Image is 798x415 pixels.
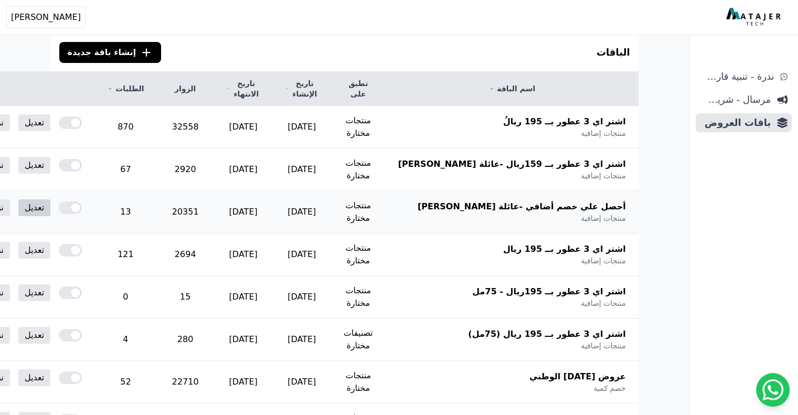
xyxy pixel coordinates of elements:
[700,115,771,130] span: باقات العروض
[273,361,331,403] td: [DATE]
[214,276,273,318] td: [DATE]
[18,369,50,386] a: تعديل
[273,233,331,276] td: [DATE]
[214,361,273,403] td: [DATE]
[18,157,50,174] a: تعديل
[214,233,273,276] td: [DATE]
[331,191,386,233] td: منتجات مختارة
[503,115,626,128] span: اشتر اي 3 عطور بــ 195 ريالُ
[418,200,626,213] span: أحصل علي خصم أضافي -عائلة [PERSON_NAME]
[581,128,625,139] span: منتجات إضافية
[285,78,318,99] a: تاريخ الإنشاء
[59,42,162,63] button: إنشاء باقة جديدة
[214,148,273,191] td: [DATE]
[398,158,626,171] span: اشتر اي 3 عطور بــ 159ريال -عائلة [PERSON_NAME]
[18,327,50,344] a: تعديل
[214,106,273,148] td: [DATE]
[157,318,214,361] td: 280
[273,276,331,318] td: [DATE]
[214,318,273,361] td: [DATE]
[398,83,626,94] a: اسم الباقة
[157,106,214,148] td: 32558
[503,243,626,256] span: اشتر اي 3 عطور بــ 195 ريال
[700,69,774,84] span: ندرة - تنبية قارب علي النفاذ
[331,106,386,148] td: منتجات مختارة
[157,72,214,106] th: الزوار
[214,191,273,233] td: [DATE]
[581,256,625,266] span: منتجات إضافية
[18,199,50,216] a: تعديل
[157,361,214,403] td: 22710
[331,276,386,318] td: منتجات مختارة
[18,114,50,131] a: تعديل
[107,83,144,94] a: الطلبات
[94,148,156,191] td: 67
[68,46,136,59] span: إنشاء باقة جديدة
[6,6,86,28] button: [PERSON_NAME]
[273,106,331,148] td: [DATE]
[94,191,156,233] td: 13
[94,318,156,361] td: 4
[94,361,156,403] td: 52
[157,148,214,191] td: 2920
[726,8,783,27] img: MatajerTech Logo
[472,285,625,298] span: اشتر اي 3 عطور بــ 195ريال - 75مل
[273,148,331,191] td: [DATE]
[18,284,50,301] a: تعديل
[273,191,331,233] td: [DATE]
[227,78,260,99] a: تاريخ الانتهاء
[94,276,156,318] td: 0
[468,328,625,340] span: اشتر اي 3 عطور بــ 195 ريال (75مل)
[94,106,156,148] td: 870
[581,298,625,308] span: منتجات إضافية
[157,191,214,233] td: 20351
[273,318,331,361] td: [DATE]
[11,11,81,24] span: [PERSON_NAME]
[94,233,156,276] td: 121
[581,340,625,351] span: منتجات إضافية
[581,213,625,224] span: منتجات إضافية
[18,242,50,259] a: تعديل
[581,171,625,181] span: منتجات إضافية
[331,318,386,361] td: تصنيفات مختارة
[157,276,214,318] td: 15
[597,45,630,60] h3: الباقات
[157,233,214,276] td: 2694
[331,361,386,403] td: منتجات مختارة
[529,370,626,383] span: عروض [DATE] الوطني
[331,233,386,276] td: منتجات مختارة
[331,72,386,106] th: تطبق على
[331,148,386,191] td: منتجات مختارة
[593,383,625,393] span: خصم كمية
[700,92,771,107] span: مرسال - شريط دعاية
